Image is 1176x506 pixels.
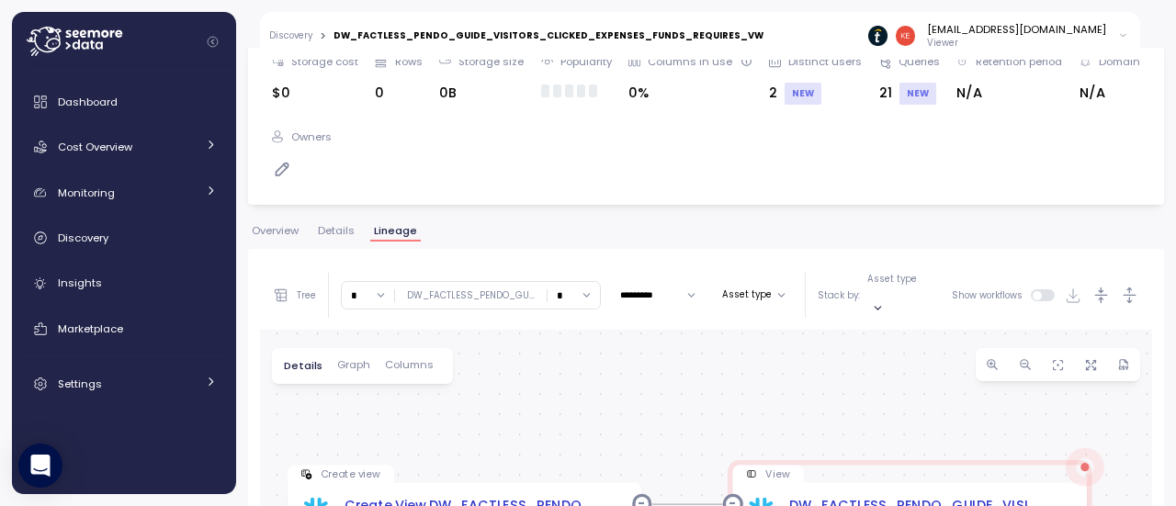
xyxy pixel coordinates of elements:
[1099,54,1140,69] div: Domain
[272,83,358,104] div: $0
[648,54,752,69] div: Columns in use
[58,231,108,245] span: Discovery
[395,54,423,69] div: Rows
[385,360,434,370] span: Columns
[321,467,380,481] p: Create view
[1080,83,1140,104] div: N/A
[899,83,936,105] div: NEW
[769,83,862,105] div: 2
[956,83,1062,104] div: N/A
[201,35,224,49] button: Collapse navigation
[334,31,763,40] div: DW_FACTLESS_PENDO_GUIDE_VISITORS_CLICKED_EXPENSES_FUNDS_REQUIRES_VW
[952,289,1032,301] span: Show workflows
[927,22,1106,37] div: [EMAIL_ADDRESS][DOMAIN_NAME]
[252,226,299,236] span: Overview
[628,83,752,104] div: 0%
[715,285,793,307] button: Asset type
[337,360,370,370] span: Graph
[868,26,888,45] img: 6714de1ca73de131760c52a6.PNG
[19,219,229,256] a: Discovery
[899,54,940,69] div: Queries
[269,31,312,40] a: Discovery
[19,310,229,347] a: Marketplace
[19,174,229,211] a: Monitoring
[19,129,229,165] a: Cost Overview
[375,83,422,104] div: 0
[765,467,789,481] p: View
[439,83,524,104] div: 0B
[19,365,229,402] a: Settings
[879,83,940,105] div: 21
[407,289,535,302] div: DW_FACTLESS_PENDO_GU ...
[458,54,524,69] div: Storage size
[58,321,123,336] span: Marketplace
[788,54,862,69] div: Distinct users
[785,83,821,105] div: NEW
[867,273,917,286] p: Asset type
[291,54,358,69] div: Storage cost
[560,54,612,69] div: Popularity
[818,289,860,302] p: Stack by:
[374,226,417,236] span: Lineage
[19,84,229,120] a: Dashboard
[896,26,915,45] img: e4f1013cbcfa3a60050984dc5e8e116a
[58,140,132,154] span: Cost Overview
[18,444,62,488] div: Open Intercom Messenger
[284,361,322,371] span: Details
[58,186,115,200] span: Monitoring
[318,226,355,236] span: Details
[976,54,1062,69] div: Retention period
[58,275,102,290] span: Insights
[297,289,316,302] p: Tree
[320,30,326,42] div: >
[291,129,332,144] div: Owners
[19,265,229,302] a: Insights
[927,37,1106,50] p: Viewer
[58,95,118,109] span: Dashboard
[58,377,102,391] span: Settings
